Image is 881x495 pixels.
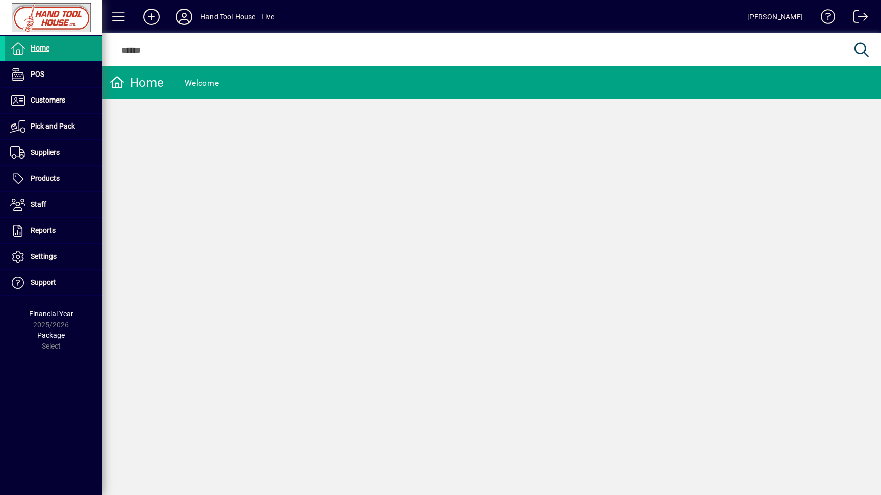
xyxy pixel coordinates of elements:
a: Support [5,270,102,295]
span: Support [31,278,56,286]
span: Settings [31,252,57,260]
span: POS [31,70,44,78]
a: Staff [5,192,102,217]
div: Home [110,75,164,91]
span: Staff [31,200,46,208]
span: Financial Year [29,310,73,318]
span: Home [31,44,49,52]
a: Customers [5,88,102,113]
a: Reports [5,218,102,243]
button: Add [135,8,168,26]
a: Logout [846,2,868,35]
a: Suppliers [5,140,102,165]
div: Welcome [185,75,219,91]
span: Products [31,174,60,182]
div: Hand Tool House - Live [200,9,274,25]
a: Settings [5,244,102,269]
span: Customers [31,96,65,104]
span: Suppliers [31,148,60,156]
a: Knowledge Base [813,2,836,35]
span: Package [37,331,65,339]
a: Pick and Pack [5,114,102,139]
a: Products [5,166,102,191]
div: [PERSON_NAME] [747,9,803,25]
span: Reports [31,226,56,234]
span: Pick and Pack [31,122,75,130]
button: Profile [168,8,200,26]
a: POS [5,62,102,87]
